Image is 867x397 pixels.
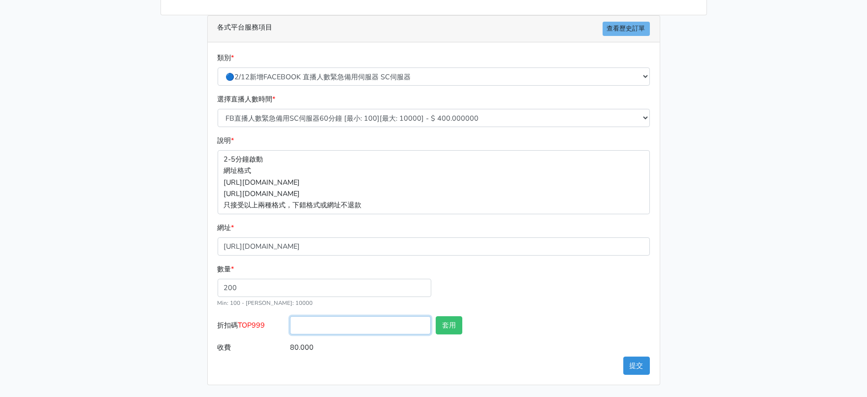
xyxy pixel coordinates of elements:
label: 選擇直播人數時間 [218,94,276,105]
div: 各式平台服務項目 [208,16,660,42]
label: 說明 [218,135,234,146]
p: 2-5分鐘啟動 網址格式 [URL][DOMAIN_NAME] [URL][DOMAIN_NAME] 只接受以上兩種格式，下錯格式或網址不退款 [218,150,650,214]
label: 折扣碼 [215,316,288,338]
a: 查看歷史訂單 [603,22,650,36]
label: 類別 [218,52,234,64]
small: Min: 100 - [PERSON_NAME]: 10000 [218,299,313,307]
label: 數量 [218,264,234,275]
span: TOP999 [238,320,265,330]
label: 收費 [215,338,288,357]
label: 網址 [218,222,234,233]
button: 提交 [623,357,650,375]
button: 套用 [436,316,462,334]
input: 這邊填入網址 [218,237,650,256]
